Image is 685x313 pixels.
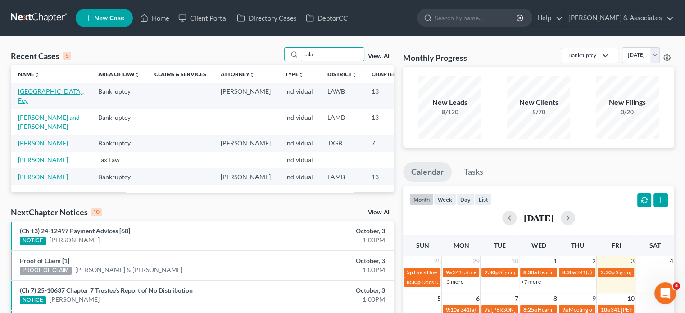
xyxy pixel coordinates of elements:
[452,269,539,276] span: 341(a) meeting for [PERSON_NAME]
[523,306,536,313] span: 8:25a
[320,135,364,151] td: TXSB
[269,295,385,304] div: 1:00PM
[91,135,147,151] td: Bankruptcy
[460,306,547,313] span: 341(a) meeting for [PERSON_NAME]
[63,52,71,60] div: 5
[600,269,614,276] span: 2:30p
[364,83,409,109] td: 13
[269,236,385,245] div: 1:00PM
[18,173,68,181] a: [PERSON_NAME]
[403,162,452,182] a: Calendar
[564,10,674,26] a: [PERSON_NAME] & Associates
[320,109,364,135] td: LAMB
[50,295,100,304] a: [PERSON_NAME]
[475,193,492,205] button: list
[407,269,413,276] span: 5p
[299,72,304,77] i: unfold_more
[524,213,553,222] h2: [DATE]
[507,97,570,108] div: New Clients
[269,286,385,295] div: October, 3
[213,168,278,185] td: [PERSON_NAME]
[445,269,451,276] span: 9a
[147,65,213,83] th: Claims & Services
[484,306,490,313] span: 7a
[368,209,390,216] a: View All
[432,256,441,267] span: 28
[471,256,480,267] span: 29
[571,241,584,249] span: Thu
[18,113,80,130] a: [PERSON_NAME] and [PERSON_NAME]
[654,282,676,304] iframe: Intercom live chat
[507,108,570,117] div: 5/70
[630,256,635,267] span: 3
[98,71,140,77] a: Area of Lawunfold_more
[499,269,627,276] span: Signing Date for [PERSON_NAME] & [PERSON_NAME]
[531,241,546,249] span: Wed
[269,227,385,236] div: October, 3
[416,241,429,249] span: Sun
[50,236,100,245] a: [PERSON_NAME]
[18,71,40,77] a: Nameunfold_more
[20,237,46,245] div: NOTICE
[269,256,385,265] div: October, 3
[278,109,320,135] td: Individual
[562,269,575,276] span: 8:30a
[352,72,357,77] i: unfold_more
[174,10,232,26] a: Client Portal
[403,52,467,63] h3: Monthly Progress
[484,269,498,276] span: 2:30p
[591,256,596,267] span: 2
[456,193,475,205] button: day
[491,306,567,313] span: [PERSON_NAME] - Arraignment
[136,10,174,26] a: Home
[20,227,130,235] a: (Ch 13) 24-12497 Payment Advices [68]
[436,293,441,304] span: 5
[418,108,481,117] div: 8/120
[364,168,409,185] td: 13
[568,306,668,313] span: Meeting of Creditors for [PERSON_NAME]
[418,97,481,108] div: New Leads
[596,108,659,117] div: 0/20
[435,9,517,26] input: Search by name...
[610,306,663,313] span: 341 [PERSON_NAME]
[91,109,147,135] td: Bankruptcy
[568,51,596,59] div: Bankruptcy
[278,135,320,151] td: Individual
[18,87,84,104] a: [GEOGRAPHIC_DATA], Fey
[537,269,655,276] span: Hearing for [PERSON_NAME] & [PERSON_NAME]
[91,83,147,109] td: Bankruptcy
[278,83,320,109] td: Individual
[135,72,140,77] i: unfold_more
[301,10,352,26] a: DebtorCC
[649,241,660,249] span: Sat
[562,306,567,313] span: 9a
[364,135,409,151] td: 7
[407,279,421,286] span: 8:30p
[669,256,674,267] span: 4
[285,71,304,77] a: Typeunfold_more
[327,71,357,77] a: Districtunfold_more
[368,53,390,59] a: View All
[494,241,506,249] span: Tue
[523,269,536,276] span: 8:30a
[11,50,71,61] div: Recent Cases
[250,72,255,77] i: unfold_more
[20,267,72,275] div: PROOF OF CLAIM
[533,10,563,26] a: Help
[278,168,320,185] td: Individual
[11,207,102,218] div: NextChapter Notices
[91,152,147,168] td: Tax Law
[278,152,320,168] td: Individual
[576,269,663,276] span: 341(a) meeting for [PERSON_NAME]
[552,293,558,304] span: 8
[364,109,409,135] td: 13
[18,139,68,147] a: [PERSON_NAME]
[18,156,68,163] a: [PERSON_NAME]
[434,193,456,205] button: week
[510,256,519,267] span: 30
[91,208,102,216] div: 10
[521,278,540,285] a: +7 more
[221,71,255,77] a: Attorneyunfold_more
[213,135,278,151] td: [PERSON_NAME]
[673,282,680,290] span: 4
